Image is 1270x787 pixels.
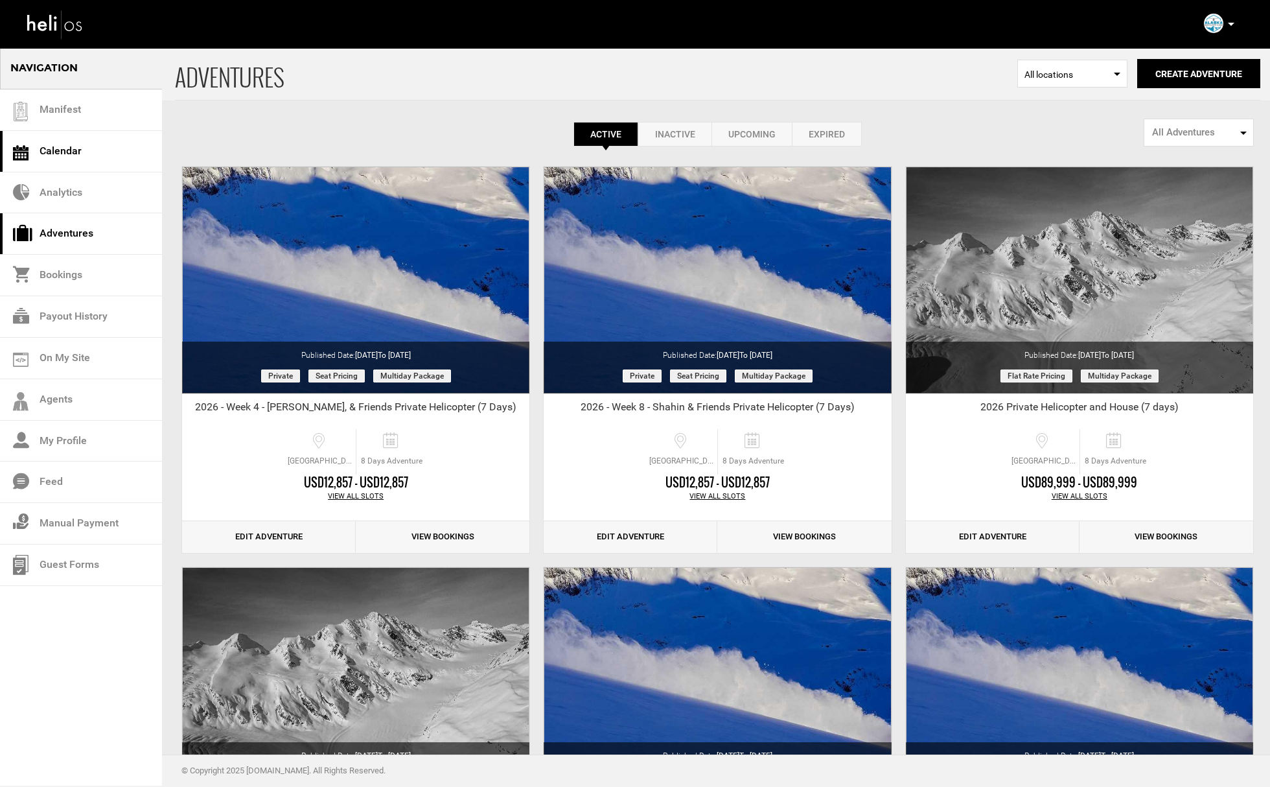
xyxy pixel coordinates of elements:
[1204,14,1223,33] img: 438683b5cd015f564d7e3f120c79d992.png
[573,122,638,147] a: Active
[906,521,1079,553] a: Edit Adventure
[1101,351,1134,360] span: to [DATE]
[1078,351,1134,360] span: [DATE]
[1078,751,1134,760] span: [DATE]
[1144,119,1254,147] button: All Adventures
[355,351,411,360] span: [DATE]
[735,370,813,382] span: Multiday package
[378,751,411,760] span: to [DATE]
[1152,126,1237,139] span: All Adventures
[739,351,772,360] span: to [DATE]
[356,521,529,553] a: View Bookings
[906,742,1253,762] div: Published Date:
[182,342,529,361] div: Published Date:
[718,456,789,467] span: 8 Days Adventure
[1080,456,1151,467] span: 8 Days Adventure
[182,521,356,553] a: Edit Adventure
[13,353,29,367] img: on_my_site.svg
[261,370,300,382] span: Private
[373,370,451,382] span: Multiday package
[26,7,84,41] img: heli-logo
[544,475,891,491] div: USD12,857 - USD12,857
[711,122,792,147] a: Upcoming
[378,351,411,360] span: to [DATE]
[544,742,891,762] div: Published Date:
[182,742,529,762] div: Published Date:
[906,342,1253,361] div: Published Date:
[792,122,862,147] a: Expired
[11,102,30,121] img: guest-list.svg
[13,392,29,411] img: agents-icon.svg
[182,475,529,491] div: USD12,857 - USD12,857
[182,491,529,502] div: View All Slots
[1000,370,1072,382] span: Flat Rate Pricing
[308,370,365,382] span: Seat Pricing
[13,145,29,161] img: calendar.svg
[739,751,772,760] span: to [DATE]
[1008,456,1079,467] span: [GEOGRAPHIC_DATA][PERSON_NAME], [GEOGRAPHIC_DATA]
[717,521,891,553] a: View Bookings
[717,751,772,760] span: [DATE]
[1017,60,1127,88] span: Select box activate
[355,751,411,760] span: [DATE]
[906,400,1253,419] div: 2026 Private Helicopter and House (7 days)
[284,456,356,467] span: [GEOGRAPHIC_DATA][PERSON_NAME], [GEOGRAPHIC_DATA]
[1137,59,1260,88] button: Create Adventure
[638,122,711,147] a: Inactive
[1024,68,1120,81] span: All locations
[175,47,1017,100] span: ADVENTURES
[356,456,427,467] span: 8 Days Adventure
[544,400,891,419] div: 2026 - Week 8 - Shahin & Friends Private Helicopter (7 Days)
[1081,370,1159,382] span: Multiday package
[717,351,772,360] span: [DATE]
[1101,751,1134,760] span: to [DATE]
[544,491,891,502] div: View All Slots
[1079,521,1253,553] a: View Bookings
[906,475,1253,491] div: USD89,999 - USD89,999
[623,370,662,382] span: Private
[544,342,891,361] div: Published Date:
[182,400,529,419] div: 2026 - Week 4 - [PERSON_NAME], & Friends Private Helicopter (7 Days)
[906,491,1253,502] div: View All Slots
[646,456,717,467] span: [GEOGRAPHIC_DATA][PERSON_NAME], [GEOGRAPHIC_DATA]
[544,521,717,553] a: Edit Adventure
[670,370,726,382] span: Seat Pricing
